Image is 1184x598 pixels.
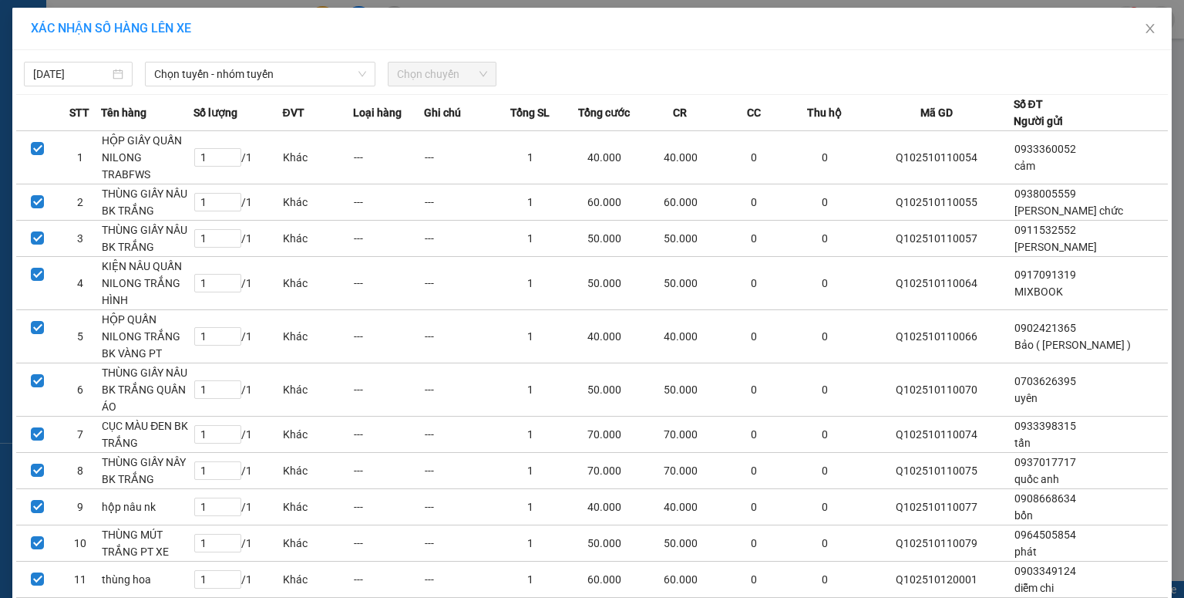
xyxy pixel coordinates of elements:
span: 0703626395 [1014,375,1076,387]
td: / 1 [193,417,283,453]
td: 50.000 [566,257,642,310]
td: / 1 [193,525,283,562]
td: 60.000 [642,184,718,221]
span: MIXBOOK [1014,285,1063,298]
td: Khác [282,131,353,184]
td: Q102510110070 [860,363,1013,417]
td: --- [353,562,424,598]
td: 50.000 [642,257,718,310]
span: 0908668634 [1014,492,1076,505]
td: / 1 [193,489,283,525]
span: 0903349124 [1014,565,1076,577]
td: Q102510110064 [860,257,1013,310]
td: 1 [495,363,566,417]
td: 0 [718,525,789,562]
td: Khác [282,310,353,363]
td: --- [353,453,424,489]
span: 0933398315 [1014,420,1076,432]
td: 0 [789,221,860,257]
span: XÁC NHẬN SỐ HÀNG LÊN XE [31,21,191,35]
span: quốc anh [1014,473,1059,485]
span: tấn [1014,437,1031,449]
span: 0917091319 [1014,269,1076,281]
span: Tổng cước [578,104,630,121]
td: 0 [789,310,860,363]
td: 50.000 [566,525,642,562]
td: Q102510110077 [860,489,1013,525]
td: Q102510110055 [860,184,1013,221]
td: Q102510110054 [860,131,1013,184]
td: Khác [282,489,353,525]
td: THÙNG GIẤY NÂU BK TRẮNG [101,221,193,257]
td: Khác [282,453,353,489]
td: / 1 [193,363,283,417]
td: 40.000 [642,131,718,184]
td: 0 [789,417,860,453]
td: 1 [495,221,566,257]
td: THÙNG GIẤY NÂU BK TRẮNG [101,184,193,221]
button: Close [1128,8,1172,51]
td: 8 [59,453,101,489]
td: 1 [495,310,566,363]
td: 70.000 [642,417,718,453]
td: 1 [495,184,566,221]
td: 50.000 [642,525,718,562]
td: 50.000 [566,221,642,257]
td: 0 [718,363,789,417]
input: 12/10/2025 [33,66,109,83]
td: 0 [789,131,860,184]
span: 0933360052 [1014,143,1076,155]
td: 40.000 [642,489,718,525]
td: Q102510110079 [860,525,1013,562]
td: --- [424,489,495,525]
td: 9 [59,489,101,525]
td: --- [353,310,424,363]
td: --- [424,310,495,363]
td: 50.000 [642,363,718,417]
span: Mã GD [920,104,953,121]
td: 10 [59,525,101,562]
td: --- [424,184,495,221]
td: Khác [282,525,353,562]
td: 0 [718,257,789,310]
td: --- [353,417,424,453]
td: 1 [495,489,566,525]
td: 50.000 [566,363,642,417]
td: --- [424,525,495,562]
td: --- [424,363,495,417]
td: Khác [282,257,353,310]
td: 0 [718,417,789,453]
td: Q102510120001 [860,562,1013,598]
td: / 1 [193,184,283,221]
span: Loại hàng [353,104,402,121]
span: down [358,69,367,79]
span: diễm chi [1014,582,1054,594]
td: 0 [789,363,860,417]
span: Bảo ( [PERSON_NAME] ) [1014,339,1131,351]
span: 0938005559 [1014,188,1076,200]
span: STT [69,104,89,121]
td: THÙNG GIẤY NÂY BK TRẮNG [101,453,193,489]
td: 0 [789,184,860,221]
td: CỤC MÀU ĐEN BK TRẮNG [101,417,193,453]
td: 7 [59,417,101,453]
td: 2 [59,184,101,221]
td: 0 [789,562,860,598]
td: 5 [59,310,101,363]
span: 0902421365 [1014,322,1076,334]
td: 0 [789,525,860,562]
span: cảm [1014,160,1035,172]
td: 0 [718,310,789,363]
span: bổn [1014,509,1033,522]
td: 0 [718,453,789,489]
span: [PERSON_NAME] chức [1014,204,1123,217]
td: 0 [789,489,860,525]
span: Thu hộ [807,104,842,121]
td: / 1 [193,562,283,598]
td: 6 [59,363,101,417]
td: HỘP GIẤY QUẤN NILONG TRABFWS [101,131,193,184]
td: Khác [282,363,353,417]
span: phát [1014,546,1037,558]
td: Khác [282,184,353,221]
td: --- [424,257,495,310]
